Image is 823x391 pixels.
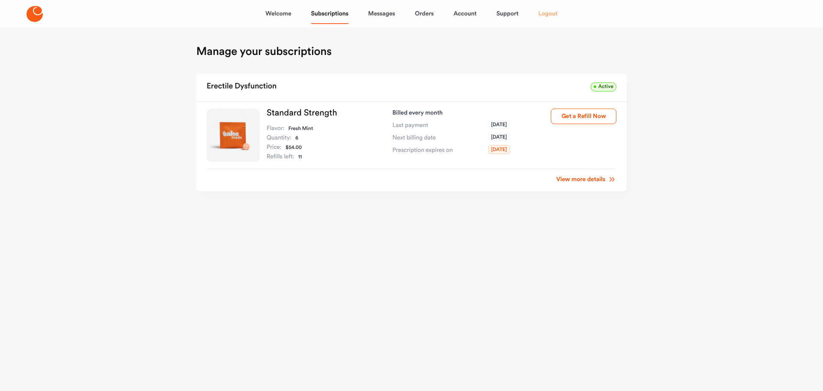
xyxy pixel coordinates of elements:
a: Welcome [265,3,291,24]
span: Last payment [393,121,428,130]
span: [DATE] [488,133,510,142]
dt: Price: [267,143,282,152]
dd: 6 [295,133,298,143]
img: Standard Strength [207,109,260,162]
a: View more details [556,175,616,184]
button: Get a Refill Now [551,109,616,124]
a: Logout [538,3,558,24]
h2: Erectile Dysfunction [207,79,276,94]
span: Next billing date [393,133,436,142]
dt: Refills left: [267,152,294,162]
a: Messages [368,3,395,24]
a: Orders [415,3,434,24]
a: Account [454,3,477,24]
dd: 11 [298,152,302,162]
span: [DATE] [488,145,510,154]
span: [DATE] [488,120,510,129]
dd: Fresh Mint [288,124,313,133]
h1: Manage your subscriptions [196,45,332,58]
span: Prescription expires on [393,146,453,155]
a: Standard Strength [267,109,337,117]
span: Active [591,82,616,91]
a: Subscriptions [311,3,348,24]
a: Support [496,3,519,24]
p: Billed every month [393,109,537,117]
dt: Quantity: [267,133,291,143]
dd: $54.00 [285,143,302,152]
dt: Flavor: [267,124,285,133]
